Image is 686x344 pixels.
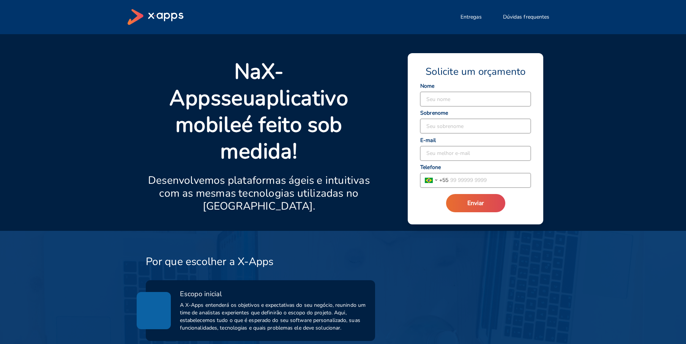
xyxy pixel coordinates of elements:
[451,9,491,25] button: Entregas
[180,301,366,332] span: A X-Apps entenderá os objetivos e expectativas do seu negócio, reunindo um time de analistas expe...
[175,84,348,139] strong: aplicativo mobile
[426,65,525,78] span: Solicite um orçamento
[448,173,531,188] input: 99 99999 9999
[420,92,531,106] input: Seu nome
[420,119,531,133] input: Seu sobrenome
[146,58,372,165] p: Na seu é feito sob medida!
[503,13,550,21] span: Dúvidas frequentes
[146,174,372,213] p: Desenvolvemos plataformas ágeis e intuitivas com as mesmas tecnologias utilizadas no [GEOGRAPHIC_...
[467,199,484,207] span: Enviar
[446,194,505,212] button: Enviar
[180,289,222,298] span: Escopo inicial
[439,176,448,184] span: + 55
[494,9,559,25] button: Dúvidas frequentes
[460,13,482,21] span: Entregas
[146,255,274,268] h3: Por que escolher a X-Apps
[169,57,284,113] strong: X-Apps
[420,146,531,161] input: Seu melhor e-mail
